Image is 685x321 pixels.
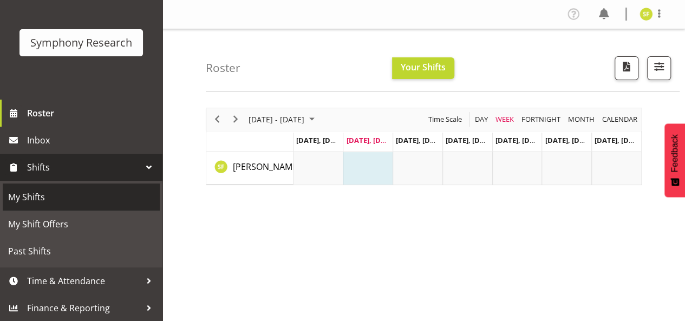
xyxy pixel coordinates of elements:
span: My Shifts [8,189,154,205]
span: Feedback [670,134,680,172]
span: [PERSON_NAME] [233,161,300,173]
div: Timeline Week of August 19, 2025 [206,108,642,185]
button: Your Shifts [392,57,454,79]
button: Previous [210,113,225,126]
span: Your Shifts [401,61,446,73]
button: Timeline Day [473,113,490,126]
span: [DATE], [DATE] [296,135,345,145]
div: next period [226,108,245,131]
span: [DATE], [DATE] [446,135,495,145]
span: [DATE] - [DATE] [247,113,305,126]
button: Fortnight [520,113,563,126]
button: Next [229,113,243,126]
span: [DATE], [DATE] [595,135,644,145]
span: [DATE], [DATE] [495,135,545,145]
h4: Roster [206,62,240,74]
button: Time Scale [427,113,464,126]
button: Download a PDF of the roster according to the set date range. [615,56,638,80]
span: Time & Attendance [27,273,141,289]
button: Feedback - Show survey [664,123,685,197]
a: My Shift Offers [3,211,160,238]
div: Symphony Research [30,35,132,51]
span: Day [474,113,489,126]
span: Shifts [27,159,141,175]
span: Fortnight [520,113,562,126]
span: Week [494,113,515,126]
table: Timeline Week of August 19, 2025 [293,152,641,185]
a: My Shifts [3,184,160,211]
span: My Shift Offers [8,216,154,232]
span: [DATE], [DATE] [396,135,445,145]
span: [DATE], [DATE] [346,135,395,145]
button: Month [601,113,640,126]
td: Siva Fohe resource [206,152,293,185]
img: siva-fohe11858.jpg [640,8,653,21]
span: Past Shifts [8,243,154,259]
span: calendar [601,113,638,126]
button: August 2025 [247,113,319,126]
button: Timeline Week [494,113,516,126]
span: Finance & Reporting [27,300,141,316]
div: August 18 - 24, 2025 [245,108,321,131]
span: Month [567,113,596,126]
span: [DATE], [DATE] [545,135,594,145]
span: Roster [27,105,157,121]
button: Timeline Month [566,113,597,126]
a: [PERSON_NAME] [233,160,300,173]
a: Past Shifts [3,238,160,265]
span: Time Scale [427,113,463,126]
button: Filter Shifts [647,56,671,80]
span: Inbox [27,132,157,148]
div: previous period [208,108,226,131]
